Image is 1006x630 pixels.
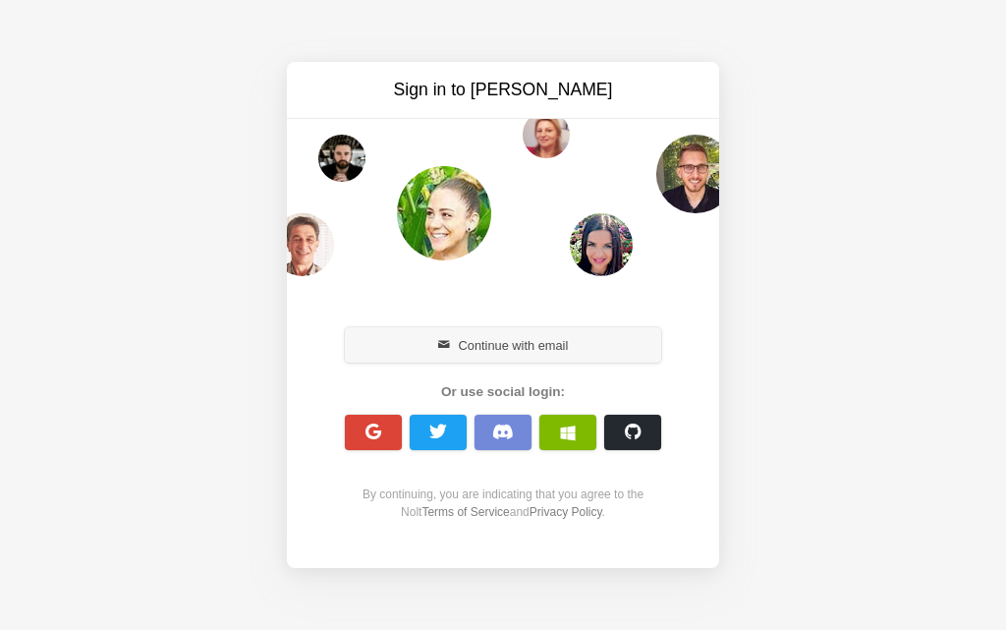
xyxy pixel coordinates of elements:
a: Privacy Policy [530,505,602,519]
h3: Sign in to [PERSON_NAME] [338,78,668,102]
a: Terms of Service [421,505,509,519]
button: Continue with email [345,327,661,363]
div: Or use social login: [334,382,672,402]
div: By continuing, you are indicating that you agree to the Nolt and . [334,486,672,521]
